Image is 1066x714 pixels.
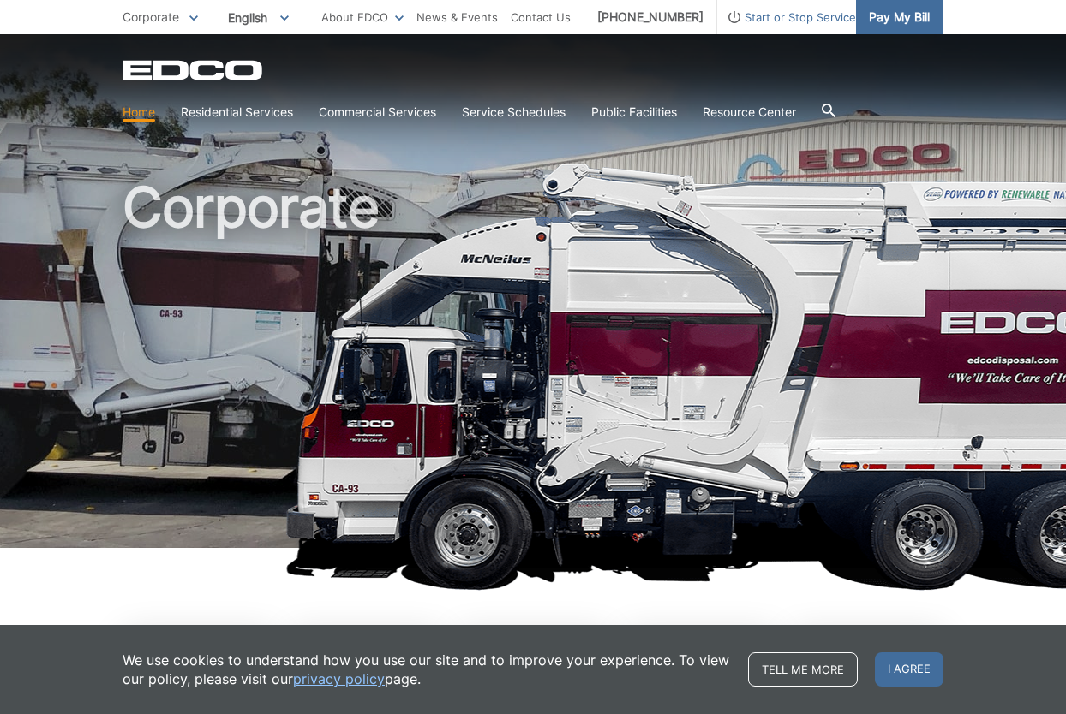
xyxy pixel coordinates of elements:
p: We use cookies to understand how you use our site and to improve your experience. To view our pol... [123,651,731,688]
span: Pay My Bill [869,8,930,27]
a: Home [123,103,155,122]
h1: Corporate [123,180,943,556]
span: I agree [875,652,943,687]
a: About EDCO [321,8,404,27]
a: privacy policy [293,669,385,688]
a: Service Schedules [462,103,566,122]
a: EDCD logo. Return to the homepage. [123,60,265,80]
a: Tell me more [748,652,858,687]
span: English [215,3,302,32]
a: Residential Services [181,103,293,122]
a: Commercial Services [319,103,436,122]
a: Public Facilities [591,103,677,122]
a: Resource Center [703,103,796,122]
span: Corporate [123,9,179,24]
a: News & Events [416,8,498,27]
a: Contact Us [511,8,571,27]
